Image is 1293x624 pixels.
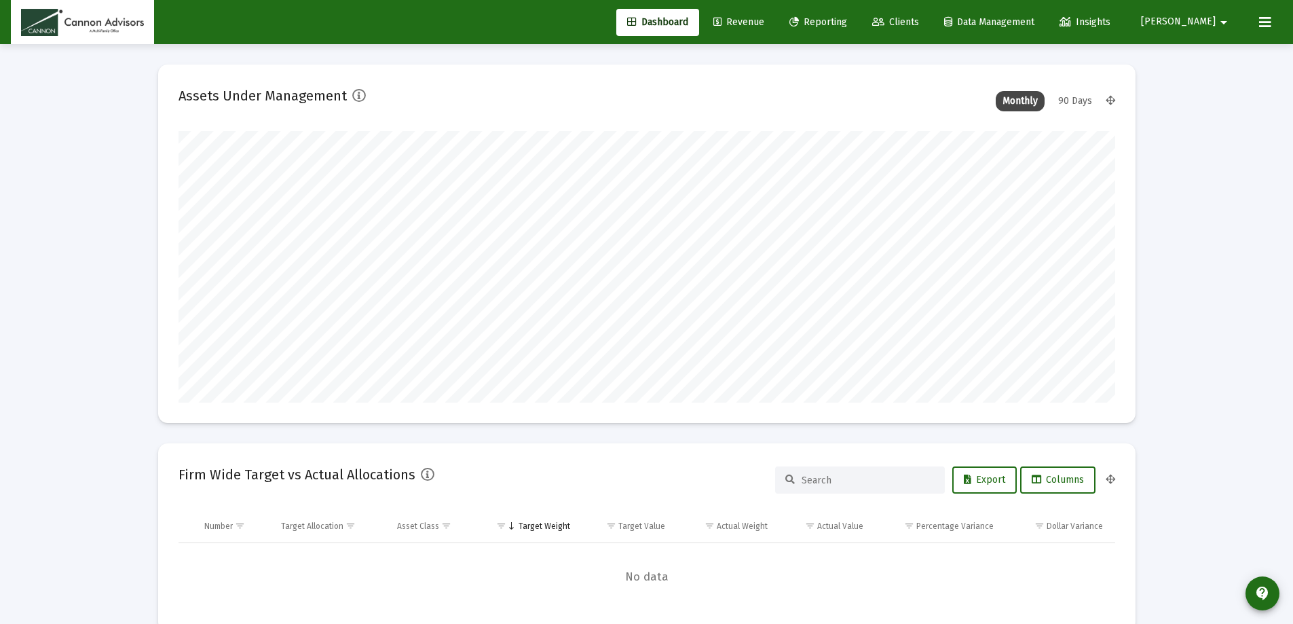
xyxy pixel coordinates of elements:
[717,521,768,532] div: Actual Weight
[179,570,1115,585] span: No data
[802,475,935,486] input: Search
[1060,16,1110,28] span: Insights
[204,521,233,532] div: Number
[627,16,688,28] span: Dashboard
[1125,8,1248,35] button: [PERSON_NAME]
[817,521,863,532] div: Actual Value
[779,9,858,36] a: Reporting
[805,521,815,531] span: Show filter options for column 'Actual Value'
[195,510,272,543] td: Column Number
[944,16,1034,28] span: Data Management
[179,464,415,485] h2: Firm Wide Target vs Actual Allocations
[519,521,570,532] div: Target Weight
[397,521,439,532] div: Asset Class
[675,510,776,543] td: Column Actual Weight
[1254,585,1271,602] mat-icon: contact_support
[441,521,451,531] span: Show filter options for column 'Asset Class'
[952,466,1017,494] button: Export
[713,16,764,28] span: Revenue
[1034,521,1045,531] span: Show filter options for column 'Dollar Variance'
[1141,16,1216,28] span: [PERSON_NAME]
[1032,474,1084,485] span: Columns
[478,510,580,543] td: Column Target Weight
[872,16,919,28] span: Clients
[580,510,675,543] td: Column Target Value
[1051,91,1099,111] div: 90 Days
[606,521,616,531] span: Show filter options for column 'Target Value'
[21,9,144,36] img: Dashboard
[179,85,347,107] h2: Assets Under Management
[933,9,1045,36] a: Data Management
[702,9,775,36] a: Revenue
[1047,521,1103,532] div: Dollar Variance
[618,521,665,532] div: Target Value
[388,510,478,543] td: Column Asset Class
[861,9,930,36] a: Clients
[281,521,343,532] div: Target Allocation
[271,510,388,543] td: Column Target Allocation
[705,521,715,531] span: Show filter options for column 'Actual Weight'
[1003,510,1114,543] td: Column Dollar Variance
[916,521,994,532] div: Percentage Variance
[777,510,873,543] td: Column Actual Value
[789,16,847,28] span: Reporting
[904,521,914,531] span: Show filter options for column 'Percentage Variance'
[179,510,1115,611] div: Data grid
[964,474,1005,485] span: Export
[496,521,506,531] span: Show filter options for column 'Target Weight'
[235,521,245,531] span: Show filter options for column 'Number'
[1049,9,1121,36] a: Insights
[616,9,699,36] a: Dashboard
[345,521,356,531] span: Show filter options for column 'Target Allocation'
[873,510,1003,543] td: Column Percentage Variance
[996,91,1045,111] div: Monthly
[1216,9,1232,36] mat-icon: arrow_drop_down
[1020,466,1095,494] button: Columns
